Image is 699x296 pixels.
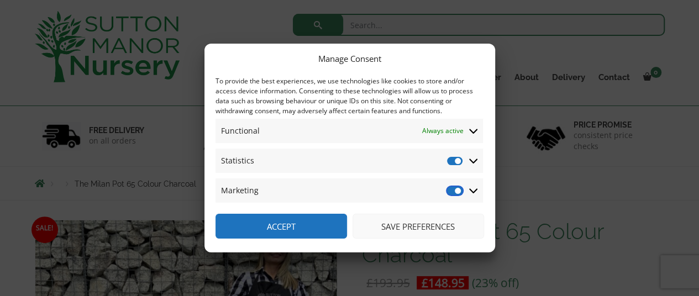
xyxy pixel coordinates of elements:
[221,124,260,138] span: Functional
[422,124,464,138] span: Always active
[216,214,347,239] button: Accept
[221,154,254,167] span: Statistics
[216,119,483,143] summary: Functional Always active
[221,184,259,197] span: Marketing
[216,76,483,116] div: To provide the best experiences, we use technologies like cookies to store and/or access device i...
[353,214,484,239] button: Save preferences
[216,178,483,203] summary: Marketing
[318,52,381,65] div: Manage Consent
[216,149,483,173] summary: Statistics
